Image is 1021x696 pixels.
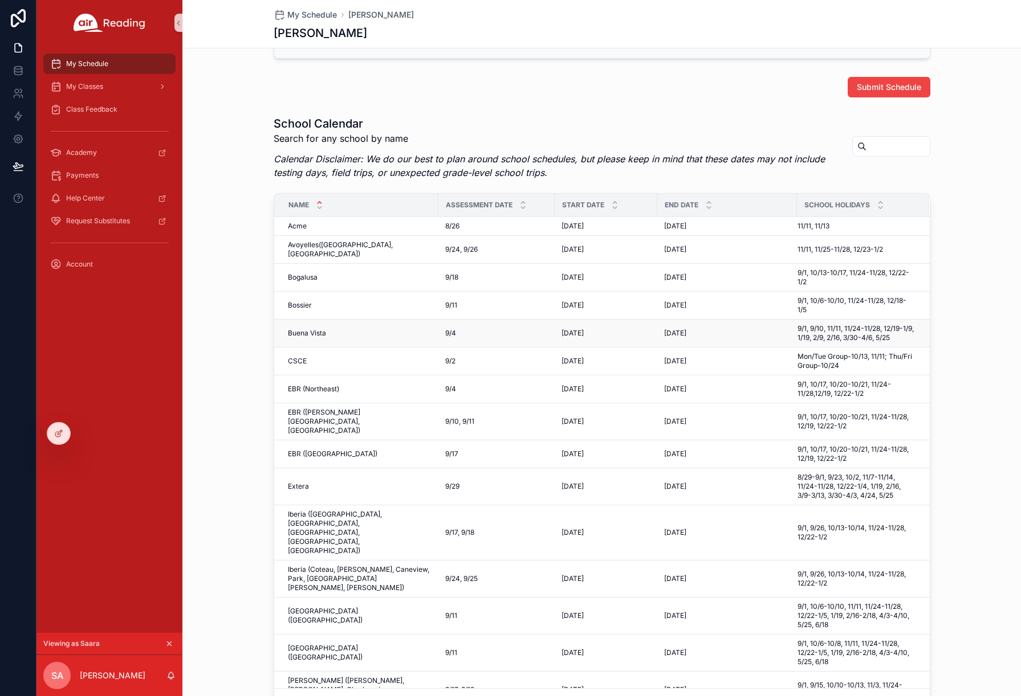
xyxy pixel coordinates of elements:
[798,639,915,666] span: 9/1, 10/6-10/8, 11/11, 11/24-11/28, 12/22-1/5, 1/19, 2/16-2/18, 4/3-4/10, 5/25, 6/18
[562,245,584,254] span: [DATE]
[445,301,457,310] span: 9/11
[562,611,584,620] span: [DATE]
[562,482,584,491] span: [DATE]
[288,222,307,231] span: Acme
[288,644,432,662] span: [GEOGRAPHIC_DATA] ([GEOGRAPHIC_DATA])
[562,648,584,657] span: [DATE]
[798,268,915,286] span: 9/1, 10/13-10/17, 11/24-11/28, 12/22-1/2
[36,46,182,289] div: scrollable content
[66,171,99,180] span: Payments
[798,245,883,254] span: 11/11, 11/25-11/28, 12/23-1/2
[798,523,915,542] span: 9/1, 9/26, 10/13-10/14, 11/24-11/28, 12/22-1/2
[664,417,686,426] span: [DATE]
[798,324,915,342] span: 9/1, 9/10, 11/11, 11/24-11/28, 12/19-1/9, 1/19, 2/9, 2/16, 3/30-4/6, 5/25
[288,607,432,625] span: [GEOGRAPHIC_DATA] ([GEOGRAPHIC_DATA])
[664,648,686,657] span: [DATE]
[562,329,584,338] span: [DATE]
[664,449,686,458] span: [DATE]
[288,565,432,592] span: Iberia (Coteau, [PERSON_NAME], Caneview, Park, [GEOGRAPHIC_DATA][PERSON_NAME], [PERSON_NAME])
[445,273,458,282] span: 9/18
[288,449,377,458] span: EBR ([GEOGRAPHIC_DATA])
[562,222,584,231] span: [DATE]
[664,301,686,310] span: [DATE]
[848,77,930,97] button: Submit Schedule
[562,449,584,458] span: [DATE]
[445,222,459,231] span: 8/26
[798,380,915,398] span: 9/1, 10/17, 10/20-10/21, 11/24-11/28,12/19, 12/22-1/2
[274,116,844,132] h1: School Calendar
[66,59,108,68] span: My Schedule
[445,357,455,366] span: 9/2
[562,384,584,394] span: [DATE]
[43,165,176,186] a: Payments
[562,273,584,282] span: [DATE]
[562,528,584,537] span: [DATE]
[664,273,686,282] span: [DATE]
[798,412,915,431] span: 9/1, 10/17, 10/20-10/21, 11/24-11/28, 12/19, 12/22-1/2
[274,9,337,21] a: My Schedule
[798,570,915,588] span: 9/1, 9/26, 10/13-10/14, 11/24-11/28, 12/22-1/2
[562,357,584,366] span: [DATE]
[288,482,309,491] span: Extera
[274,25,367,41] h1: [PERSON_NAME]
[288,357,307,366] span: CSCE
[43,76,176,97] a: My Classes
[445,648,457,657] span: 9/11
[562,574,584,583] span: [DATE]
[66,216,130,226] span: Request Substitutes
[274,153,825,178] em: Calendar Disclaimer: We do our best to plan around school schedules, but please keep in mind that...
[288,408,432,435] span: EBR ([PERSON_NAME][GEOGRAPHIC_DATA], [GEOGRAPHIC_DATA])
[445,611,457,620] span: 9/11
[348,9,414,21] a: [PERSON_NAME]
[43,254,176,275] a: Account
[664,611,686,620] span: [DATE]
[43,54,176,74] a: My Schedule
[66,148,97,157] span: Academy
[664,685,686,694] span: [DATE]
[445,384,456,394] span: 9/4
[664,357,686,366] span: [DATE]
[43,99,176,120] a: Class Feedback
[804,200,870,210] span: School Holidays
[798,296,915,314] span: 9/1, 10/6-10/10, 11/24-11/28, 12/18-1/5
[857,81,921,93] span: Submit Schedule
[288,200,309,210] span: Name
[66,194,105,203] span: Help Center
[446,200,512,210] span: Assessment Date
[43,142,176,163] a: Academy
[445,329,456,338] span: 9/4
[445,417,474,426] span: 9/10, 9/11
[664,574,686,583] span: [DATE]
[664,329,686,338] span: [DATE]
[798,445,915,463] span: 9/1, 10/17, 10/20-10/21, 11/24-11/28, 12/19, 12/22-1/2
[66,105,117,114] span: Class Feedback
[66,260,93,269] span: Account
[562,200,604,210] span: Start Date
[798,473,915,500] span: 8/29-9/1, 9/23, 10/2, 11/7-11/14, 11/24-11/28, 12/22-1/4, 1/19, 2/16, 3/9-3/13, 3/30-4/3, 4/24, 5/25
[74,14,145,32] img: App logo
[665,200,698,210] span: End Date
[664,384,686,394] span: [DATE]
[445,574,478,583] span: 9/24, 9/25
[445,449,458,458] span: 9/17
[43,639,100,648] span: Viewing as Saara
[562,301,584,310] span: [DATE]
[445,482,459,491] span: 9/29
[288,240,432,259] span: Avoyelles([GEOGRAPHIC_DATA], [GEOGRAPHIC_DATA])
[798,602,915,629] span: 9/1, 10/6-10/10, 11/11, 11/24-11/28, 12/22-1/5, 1/19, 2/16-2/18, 4/3-4/10, 5/25, 6/18
[562,685,584,694] span: [DATE]
[288,510,432,555] span: Iberia ([GEOGRAPHIC_DATA], [GEOGRAPHIC_DATA], [GEOGRAPHIC_DATA], [GEOGRAPHIC_DATA], [GEOGRAPHIC_D...
[445,528,474,537] span: 9/17, 9/18
[288,329,326,338] span: Buena Vista
[798,352,915,370] span: Mon/Tue Group-10/13, 11/11; Thu/Fri Group-10/24
[445,685,474,694] span: 9/17, 9/19
[288,301,312,310] span: Bossier
[562,417,584,426] span: [DATE]
[664,482,686,491] span: [DATE]
[287,9,337,21] span: My Schedule
[51,669,63,682] span: SA
[288,384,339,394] span: EBR (Northeast)
[664,528,686,537] span: [DATE]
[43,211,176,231] a: Request Substitutes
